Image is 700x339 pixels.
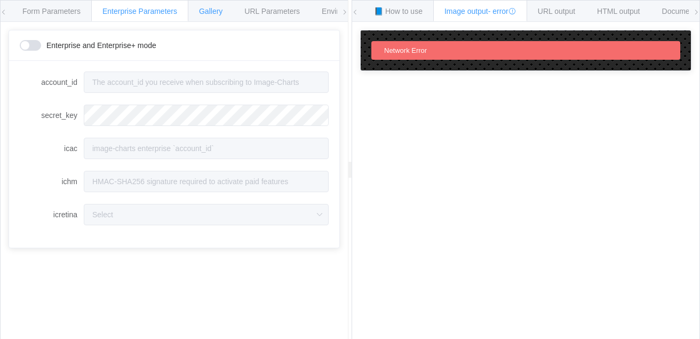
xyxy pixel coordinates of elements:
span: 📘 How to use [374,7,423,15]
label: account_id [20,72,84,93]
label: icretina [20,204,84,225]
span: Gallery [199,7,222,15]
input: Select [84,204,329,225]
label: icac [20,138,84,159]
label: secret_key [20,105,84,126]
span: Enterprise and Enterprise+ mode [46,42,156,49]
span: Form Parameters [22,7,81,15]
span: URL Parameters [244,7,300,15]
label: ichm [20,171,84,192]
input: image-charts enterprise `account_id` [84,138,329,159]
span: Enterprise Parameters [102,7,177,15]
span: - error [488,7,516,15]
input: The account_id you receive when subscribing to Image-Charts [84,72,329,93]
span: Environments [322,7,368,15]
span: Network Error [384,46,427,54]
span: Image output [444,7,516,15]
span: HTML output [597,7,640,15]
span: URL output [538,7,575,15]
input: HMAC-SHA256 signature required to activate paid features [84,171,329,192]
